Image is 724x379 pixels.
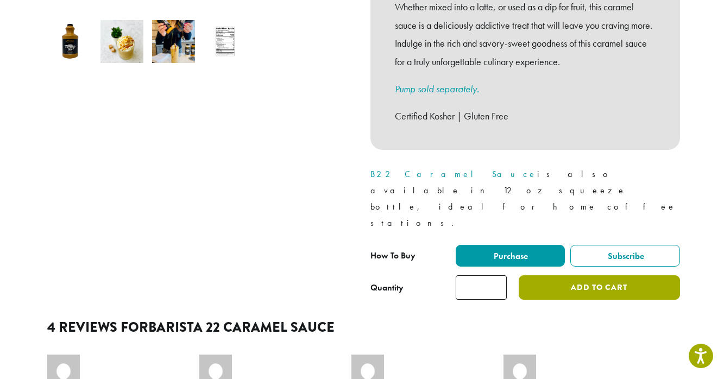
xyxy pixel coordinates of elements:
[395,83,479,95] a: Pump sold separately.
[395,107,656,125] p: Certified Kosher | Gluten Free
[47,319,677,336] h2: 4 reviews for
[456,275,507,300] input: Product quantity
[370,168,537,180] a: B22 Caramel Sauce
[204,20,247,63] img: Barista 22 Caramel Sauce - Image 4
[370,281,404,294] div: Quantity
[370,250,415,261] span: How To Buy
[492,250,528,262] span: Purchase
[519,275,679,300] button: Add to cart
[606,250,644,262] span: Subscribe
[152,20,195,63] img: Barista 22 Caramel Sauce - Image 3
[148,317,335,337] span: Barista 22 Caramel Sauce
[370,166,680,231] p: is also available in 12 oz squeeze bottle, ideal for home coffee stations.
[49,20,92,63] img: Barista 22 Caramel Sauce
[100,20,143,63] img: Barista 22 Caramel Sauce - Image 2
